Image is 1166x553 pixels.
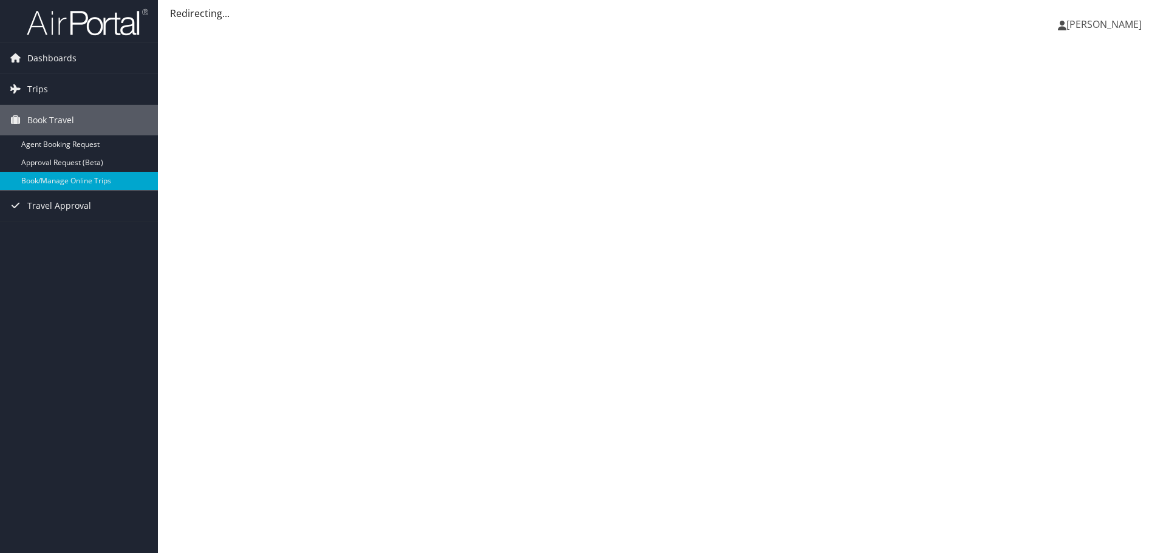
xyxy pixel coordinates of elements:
[27,8,148,36] img: airportal-logo.png
[170,6,1154,21] div: Redirecting...
[27,191,91,221] span: Travel Approval
[27,43,77,73] span: Dashboards
[1066,18,1142,31] span: [PERSON_NAME]
[27,74,48,104] span: Trips
[27,105,74,135] span: Book Travel
[1058,6,1154,42] a: [PERSON_NAME]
